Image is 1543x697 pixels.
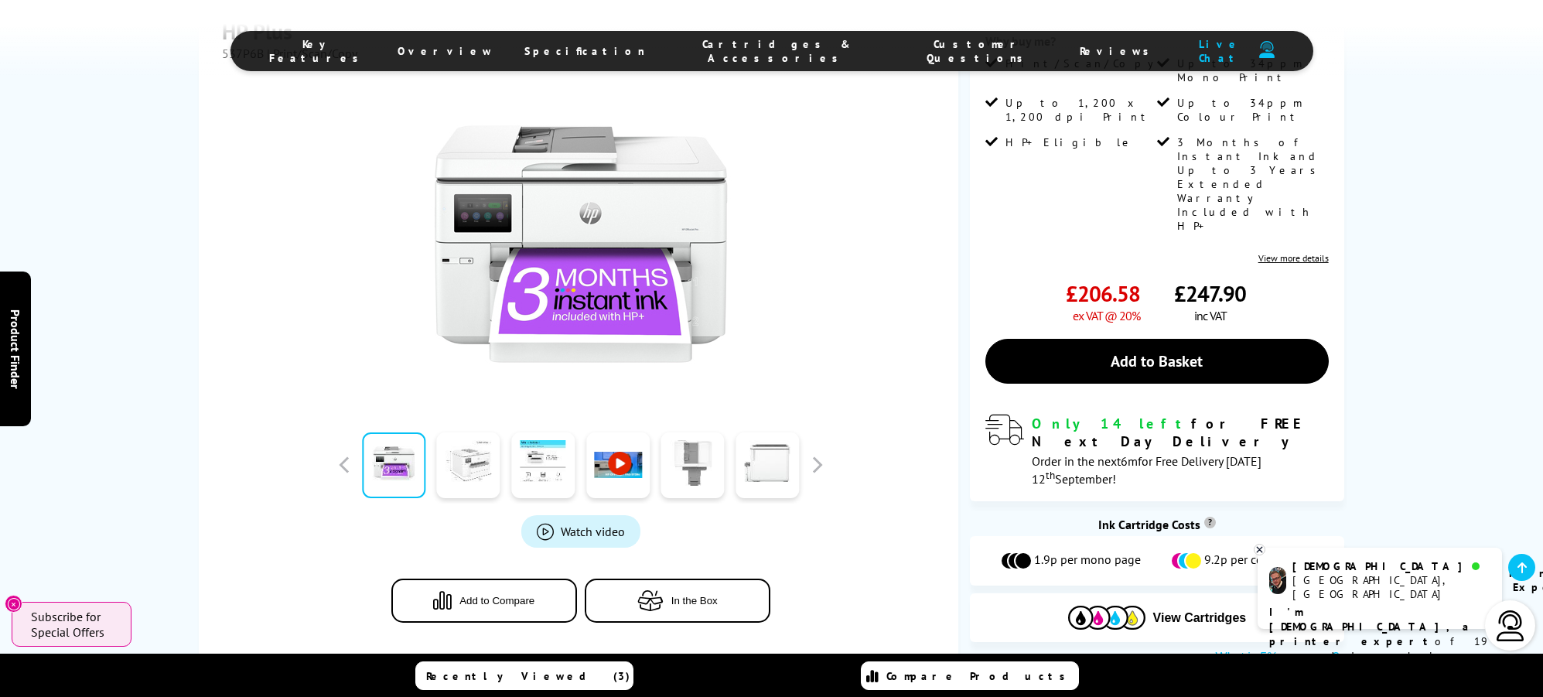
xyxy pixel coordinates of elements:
[459,595,534,606] span: Add to Compare
[909,37,1049,65] span: Customer Questions
[1068,606,1145,630] img: Cartridges
[1005,135,1134,149] span: HP+ Eligible
[1269,567,1286,594] img: chris-livechat.png
[426,669,630,683] span: Recently Viewed (3)
[1174,279,1246,308] span: £247.90
[1259,41,1275,59] img: user-headset-duotone.svg
[415,661,633,690] a: Recently Viewed (3)
[429,92,732,395] img: HP OfficeJet Pro 9730e
[1032,415,1191,432] span: Only 14 left
[1292,573,1490,601] div: [GEOGRAPHIC_DATA], [GEOGRAPHIC_DATA]
[985,415,1329,486] div: modal_delivery
[585,579,770,623] button: In the Box
[886,669,1074,683] span: Compare Products
[1121,453,1138,469] span: 6m
[1177,96,1325,124] span: Up to 34ppm Colour Print
[1204,552,1314,570] span: 9.2p per colour page
[861,661,1079,690] a: Compare Products
[1269,605,1473,648] b: I'm [DEMOGRAPHIC_DATA], a printer expert
[524,44,645,58] span: Specification
[1204,517,1216,528] sup: Cost per page
[5,595,22,613] button: Close
[1495,610,1526,641] img: user-headset-light.svg
[1211,650,1344,665] button: What is 5% coverage?
[1032,453,1261,487] span: Order in the next for Free Delivery [DATE] 12 September!
[31,609,116,640] span: Subscribe for Special Offers
[398,44,493,58] span: Overview
[671,595,718,606] span: In the Box
[970,517,1344,532] div: Ink Cartridge Costs
[1292,559,1490,573] div: [DEMOGRAPHIC_DATA]
[521,515,640,548] a: Product_All_Videos
[676,37,879,65] span: Cartridges & Accessories
[1073,308,1140,323] span: ex VAT @ 20%
[1188,37,1251,65] span: Live Chat
[1034,552,1141,570] span: 1.9p per mono page
[1046,468,1055,482] sup: th
[269,37,367,65] span: Key Features
[1005,96,1153,124] span: Up to 1,200 x 1,200 dpi Print
[8,309,23,388] span: Product Finder
[1080,44,1157,58] span: Reviews
[1269,605,1490,693] p: of 19 years! I can help you choose the right product
[1066,279,1140,308] span: £206.58
[561,524,625,539] span: Watch video
[1194,308,1227,323] span: inc VAT
[1032,415,1329,450] div: for FREE Next Day Delivery
[1258,252,1329,264] a: View more details
[985,339,1329,384] a: Add to Basket
[1153,611,1247,625] span: View Cartridges
[1177,135,1325,233] span: 3 Months of Instant Ink and Up to 3 Years Extended Warranty Included with HP+
[981,605,1333,630] button: View Cartridges
[391,579,577,623] button: Add to Compare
